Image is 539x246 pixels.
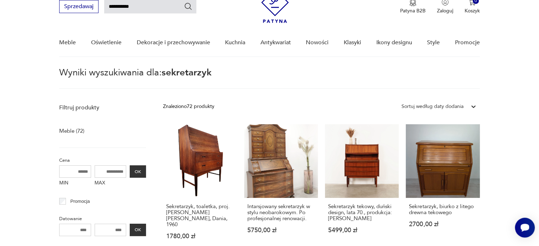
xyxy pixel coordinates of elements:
a: Ikony designu [376,29,412,56]
button: Szukaj [184,2,192,11]
a: Meble [59,29,76,56]
p: Filtruj produkty [59,104,146,111]
a: Dekoracje i przechowywanie [136,29,210,56]
h3: Sekretarzyk, toaletka, proj. [PERSON_NAME] [PERSON_NAME], Dania, 1960 [166,204,234,228]
a: Kuchnia [225,29,245,56]
p: Wyniki wyszukiwania dla: [59,68,479,89]
a: Style [427,29,440,56]
p: Datowanie [59,215,146,223]
button: OK [130,224,146,236]
iframe: Smartsupp widget button [515,218,535,238]
span: sekretarzyk [162,66,212,79]
button: OK [130,165,146,178]
p: Zaloguj [437,7,453,14]
p: 5499,00 zł [328,227,395,233]
a: Meble (72) [59,126,84,136]
p: 2700,00 zł [409,221,476,227]
h3: Sekretarzyk tekowy, duński design, lata 70., produkcja: [PERSON_NAME] [328,204,395,222]
label: MIN [59,178,91,189]
p: Koszyk [465,7,480,14]
a: Sprzedawaj [59,5,99,10]
a: Promocje [455,29,480,56]
a: Klasyki [344,29,361,56]
p: Cena [59,156,146,164]
p: 5750,00 zł [247,227,315,233]
a: Nowości [306,29,329,56]
div: Znaleziono 72 produkty [163,103,214,110]
div: Sortuj według daty dodania [402,103,464,110]
a: Oświetlenie [91,29,122,56]
p: 1780,00 zł [166,233,234,239]
h3: Sekretarzyk, biurko z litego drewna tekowego [409,204,476,216]
p: Promocja [71,198,90,205]
h3: Intarsjowany sekretarzyk w stylu neobarokowym. Po profesjonalnej renowacji. [247,204,315,222]
label: MAX [95,178,127,189]
a: Antykwariat [260,29,291,56]
p: Patyna B2B [400,7,426,14]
